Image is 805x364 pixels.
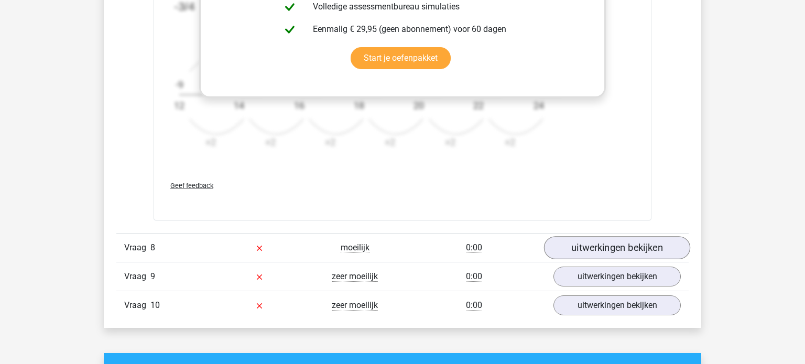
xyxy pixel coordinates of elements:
span: 0:00 [466,300,482,311]
span: 8 [150,242,155,252]
text: +2 [505,137,515,148]
text: 12 [174,100,184,111]
text: 14 [234,100,244,111]
text: 20 [414,100,424,111]
span: 9 [150,271,155,281]
span: Vraag [124,241,150,254]
text: +2 [205,137,216,148]
text: +2 [445,137,455,148]
span: Geef feedback [170,182,213,190]
text: 22 [473,100,484,111]
a: uitwerkingen bekijken [544,236,690,259]
span: 10 [150,300,160,310]
a: uitwerkingen bekijken [553,267,681,286]
span: zeer moeilijk [332,271,378,282]
span: 0:00 [466,271,482,282]
text: +2 [385,137,395,148]
span: moeilijk [341,242,369,253]
text: +2 [325,137,335,148]
a: Start je oefenpakket [351,47,451,69]
text: 24 [534,100,544,111]
text: +2 [265,137,276,148]
span: Vraag [124,270,150,283]
text: -9 [176,79,183,90]
text: 16 [294,100,304,111]
span: Vraag [124,299,150,312]
a: uitwerkingen bekijken [553,295,681,315]
span: 0:00 [466,242,482,253]
text: 18 [354,100,364,111]
span: zeer moeilijk [332,300,378,311]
